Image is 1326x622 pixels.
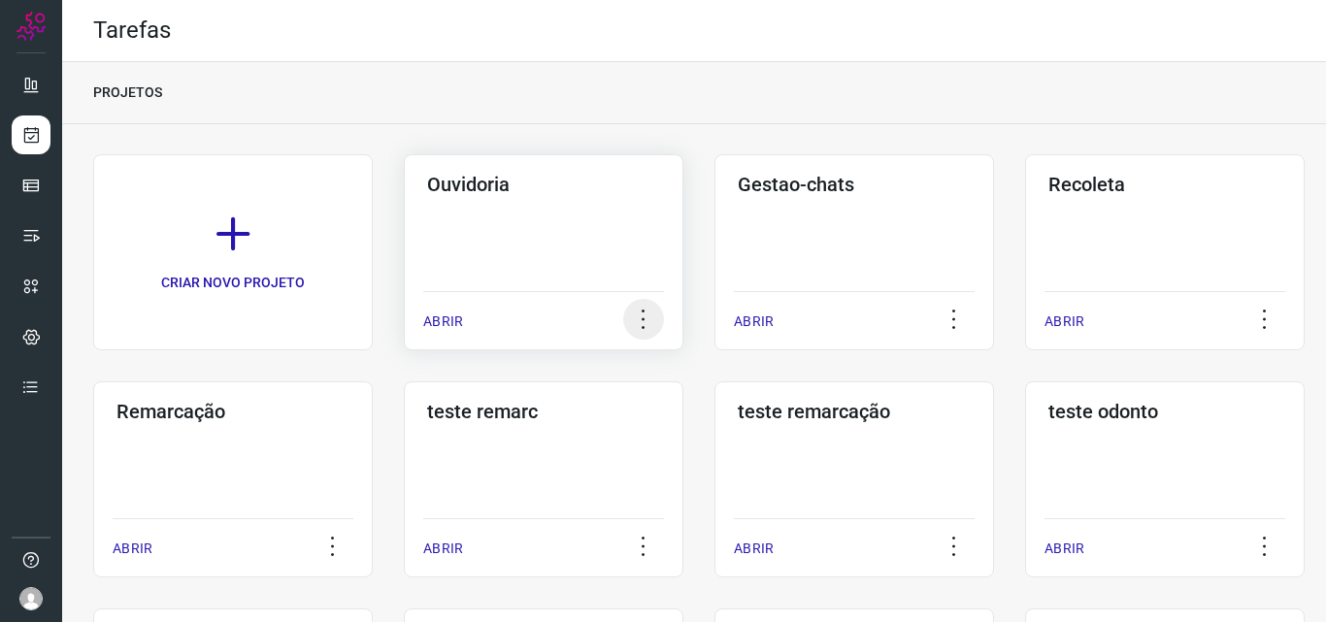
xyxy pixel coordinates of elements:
[17,12,46,41] img: Logo
[1044,539,1084,559] p: ABRIR
[1048,400,1281,423] h3: teste odonto
[1044,311,1084,332] p: ABRIR
[116,400,349,423] h3: Remarcação
[93,82,162,103] p: PROJETOS
[161,273,305,293] p: CRIAR NOVO PROJETO
[734,539,774,559] p: ABRIR
[19,587,43,610] img: avatar-user-boy.jpg
[738,173,971,196] h3: Gestao-chats
[1048,173,1281,196] h3: Recoleta
[423,539,463,559] p: ABRIR
[734,311,774,332] p: ABRIR
[113,539,152,559] p: ABRIR
[427,173,660,196] h3: Ouvidoria
[738,400,971,423] h3: teste remarcação
[423,311,463,332] p: ABRIR
[93,16,171,45] h2: Tarefas
[427,400,660,423] h3: teste remarc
